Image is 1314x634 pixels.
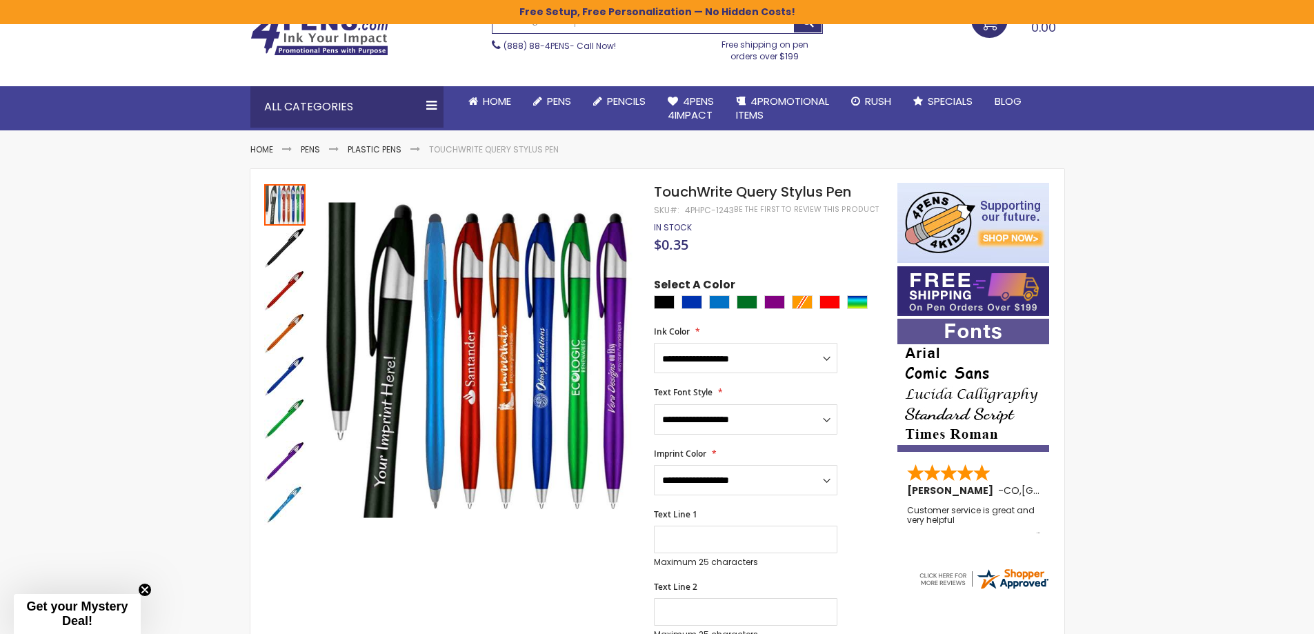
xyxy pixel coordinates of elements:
div: TouchWrite Query Stylus Pen [264,268,307,311]
div: TouchWrite Query Stylus Pen [264,439,307,482]
div: TouchWrite Query Stylus Pen [264,183,307,226]
p: Maximum 25 characters [654,557,837,568]
span: Specials [928,94,973,108]
div: 4PHPC-1243 [685,205,734,216]
a: 4PROMOTIONALITEMS [725,86,840,131]
span: $0.35 [654,235,688,254]
span: In stock [654,221,692,233]
span: [GEOGRAPHIC_DATA] [1022,484,1123,497]
div: TouchWrite Query Stylus Pen [264,311,307,354]
img: Free shipping on orders over $199 [897,266,1049,316]
div: Free shipping on pen orders over $199 [707,34,823,61]
a: Rush [840,86,902,117]
img: TouchWrite Query Stylus Pen [264,270,306,311]
span: Pens [547,94,571,108]
img: 4pens 4 kids [897,183,1049,263]
span: Home [483,94,511,108]
a: Pencils [582,86,657,117]
strong: SKU [654,204,679,216]
span: Imprint Color [654,448,706,459]
span: Select A Color [654,277,735,296]
li: TouchWrite Query Stylus Pen [429,144,559,155]
a: Be the first to review this product [734,204,879,215]
img: TouchWrite Query Stylus Pen [264,441,306,482]
a: Pens [522,86,582,117]
img: font-personalization-examples [897,319,1049,452]
span: 4PROMOTIONAL ITEMS [736,94,829,122]
a: Blog [984,86,1033,117]
div: Red [819,295,840,309]
button: Close teaser [138,583,152,597]
div: TouchWrite Query Stylus Pen [264,354,307,397]
div: Green [737,295,757,309]
div: Blue [681,295,702,309]
a: Home [457,86,522,117]
a: 4Pens4impact [657,86,725,131]
a: Plastic Pens [348,143,401,155]
div: Purple [764,295,785,309]
span: Rush [865,94,891,108]
span: Ink Color [654,326,690,337]
div: Blue Light [709,295,730,309]
img: TouchWrite Query Stylus Pen [264,313,306,354]
div: Get your Mystery Deal!Close teaser [14,594,141,634]
a: 4pens.com certificate URL [917,582,1050,594]
img: 4pens.com widget logo [917,566,1050,591]
a: (888) 88-4PENS [504,40,570,52]
span: Text Line 1 [654,508,697,520]
a: Specials [902,86,984,117]
div: Availability [654,222,692,233]
span: 4Pens 4impact [668,94,714,122]
div: Black [654,295,675,309]
div: TouchWrite Query Stylus Pen [264,226,307,268]
img: 4Pens Custom Pens and Promotional Products [250,12,388,56]
div: TouchWrite Query Stylus Pen [264,397,307,439]
div: Customer service is great and very helpful [907,506,1041,535]
a: Home [250,143,273,155]
div: All Categories [250,86,444,128]
span: Text Font Style [654,386,713,398]
a: Pens [301,143,320,155]
span: Get your Mystery Deal! [26,600,128,628]
img: TouchWrite Query Stylus Pen [264,398,306,439]
img: TouchWrite Query Stylus Pen [264,484,306,525]
div: Assorted [847,295,868,309]
span: [PERSON_NAME] [907,484,998,497]
span: TouchWrite Query Stylus Pen [654,182,851,201]
span: Text Line 2 [654,581,697,593]
img: TouchWrite Query Stylus Pen [321,203,636,518]
img: TouchWrite Query Stylus Pen [264,227,306,268]
img: TouchWrite Query Stylus Pen [264,355,306,397]
div: TouchWrite Query Stylus Pen [264,482,306,525]
span: - , [998,484,1123,497]
span: Pencils [607,94,646,108]
span: Blog [995,94,1022,108]
span: - Call Now! [504,40,616,52]
span: CO [1004,484,1019,497]
span: 0.00 [1031,19,1056,36]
